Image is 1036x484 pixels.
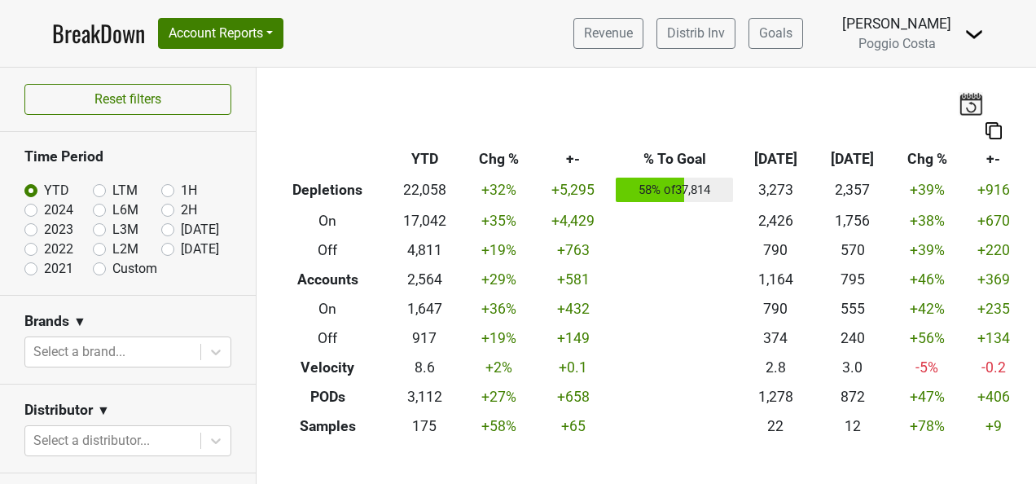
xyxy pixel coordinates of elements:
[535,353,612,382] td: +0.1
[656,18,735,49] a: Distrib Inv
[963,235,1024,265] td: +220
[891,265,963,294] td: +46 %
[737,294,814,323] td: 790
[24,313,69,330] h3: Brands
[269,411,386,441] th: Samples
[891,411,963,441] td: +78 %
[814,174,891,207] td: 2,357
[269,174,386,207] th: Depletions
[737,174,814,207] td: 3,273
[959,92,983,115] img: last_updated_date
[112,259,157,279] label: Custom
[963,294,1024,323] td: +235
[158,18,283,49] button: Account Reports
[73,312,86,332] span: ▼
[24,402,93,419] h3: Distributor
[463,235,534,265] td: +19 %
[814,235,891,265] td: 570
[963,206,1024,235] td: +670
[463,411,534,441] td: +58 %
[963,411,1024,441] td: +9
[891,323,963,353] td: +56 %
[891,145,963,174] th: Chg %
[112,200,138,220] label: L6M
[891,382,963,411] td: +47 %
[269,265,386,294] th: Accounts
[963,174,1024,207] td: +916
[386,145,463,174] th: YTD
[535,265,612,294] td: +581
[97,401,110,420] span: ▼
[963,265,1024,294] td: +369
[269,353,386,382] th: Velocity
[963,353,1024,382] td: -0.2
[269,323,386,353] th: Off
[737,265,814,294] td: 1,164
[112,181,138,200] label: LTM
[24,84,231,115] button: Reset filters
[737,145,814,174] th: [DATE]
[814,206,891,235] td: 1,756
[535,294,612,323] td: +432
[44,200,73,220] label: 2024
[463,382,534,411] td: +27 %
[386,174,463,207] td: 22,058
[963,323,1024,353] td: +134
[891,235,963,265] td: +39 %
[858,36,936,51] span: Poggio Costa
[386,323,463,353] td: 917
[814,145,891,174] th: [DATE]
[535,174,612,207] td: +5,295
[842,13,951,34] div: [PERSON_NAME]
[112,220,138,240] label: L3M
[814,353,891,382] td: 3.0
[535,411,612,441] td: +65
[181,240,219,259] label: [DATE]
[963,382,1024,411] td: +406
[748,18,803,49] a: Goals
[612,145,737,174] th: % To Goal
[463,323,534,353] td: +19 %
[463,265,534,294] td: +29 %
[814,411,891,441] td: 12
[386,382,463,411] td: 3,112
[386,294,463,323] td: 1,647
[24,148,231,165] h3: Time Period
[269,294,386,323] th: On
[535,323,612,353] td: +149
[964,24,984,44] img: Dropdown Menu
[535,145,612,174] th: +-
[181,220,219,240] label: [DATE]
[181,181,197,200] label: 1H
[269,235,386,265] th: Off
[535,206,612,235] td: +4,429
[737,206,814,235] td: 2,426
[535,235,612,265] td: +763
[44,220,73,240] label: 2023
[386,265,463,294] td: 2,564
[269,382,386,411] th: PODs
[814,294,891,323] td: 555
[891,353,963,382] td: -5 %
[386,411,463,441] td: 175
[386,353,463,382] td: 8.6
[44,181,69,200] label: YTD
[814,265,891,294] td: 795
[463,174,534,207] td: +32 %
[463,353,534,382] td: +2 %
[891,174,963,207] td: +39 %
[44,259,73,279] label: 2021
[737,411,814,441] td: 22
[52,16,145,51] a: BreakDown
[386,206,463,235] td: 17,042
[963,145,1024,174] th: +-
[737,382,814,411] td: 1,278
[463,206,534,235] td: +35 %
[737,353,814,382] td: 2.8
[573,18,643,49] a: Revenue
[986,122,1002,139] img: Copy to clipboard
[44,240,73,259] label: 2022
[737,235,814,265] td: 790
[814,323,891,353] td: 240
[386,235,463,265] td: 4,811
